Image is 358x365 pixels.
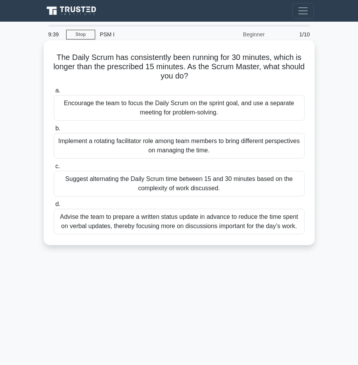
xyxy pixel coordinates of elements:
[53,53,305,81] h5: The Daily Scrum has consistently been running for 30 minutes, which is longer than the prescribed...
[54,209,305,234] div: Advise the team to prepare a written status update in advance to reduce the time spent on verbal ...
[202,27,269,42] div: Beginner
[66,30,95,39] a: Stop
[54,133,305,159] div: Implement a rotating facilitator role among team members to bring different perspectives on manag...
[95,27,202,42] div: PSM I
[55,201,60,207] span: d.
[269,27,315,42] div: 1/10
[44,27,66,42] div: 9:39
[54,171,305,196] div: Suggest alternating the Daily Scrum time between 15 and 30 minutes based on the complexity of wor...
[55,125,60,131] span: b.
[292,3,314,19] button: Toggle navigation
[54,95,305,121] div: Encourage the team to focus the Daily Scrum on the sprint goal, and use a separate meeting for pr...
[55,163,60,169] span: c.
[55,87,60,94] span: a.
